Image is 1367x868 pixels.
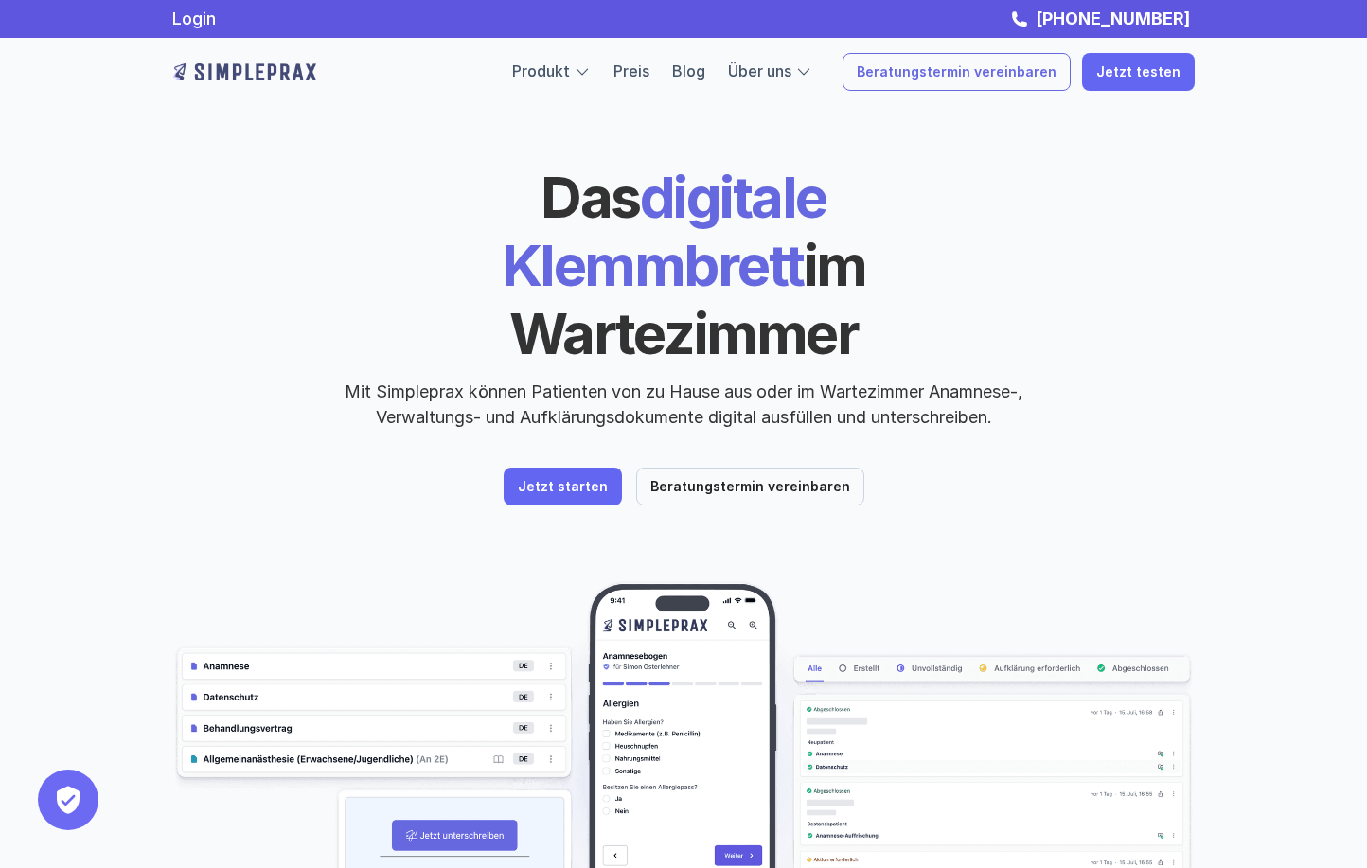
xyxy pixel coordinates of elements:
a: Jetzt testen [1082,53,1195,91]
span: im Wartezimmer [509,231,877,367]
span: Das [541,163,640,231]
a: Beratungstermin vereinbaren [636,468,864,505]
p: Beratungstermin vereinbaren [650,479,850,495]
a: Jetzt starten [504,468,622,505]
a: Preis [613,62,649,80]
p: Mit Simpleprax können Patienten von zu Hause aus oder im Wartezimmer Anamnese-, Verwaltungs- und ... [328,379,1039,430]
h1: digitale Klemmbrett [357,163,1010,367]
strong: [PHONE_NUMBER] [1036,9,1190,28]
p: Jetzt starten [518,479,608,495]
a: Blog [672,62,705,80]
a: Beratungstermin vereinbaren [843,53,1071,91]
a: [PHONE_NUMBER] [1031,9,1195,28]
a: Über uns [728,62,791,80]
a: Login [172,9,216,28]
p: Beratungstermin vereinbaren [857,64,1056,80]
a: Produkt [512,62,570,80]
p: Jetzt testen [1096,64,1181,80]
